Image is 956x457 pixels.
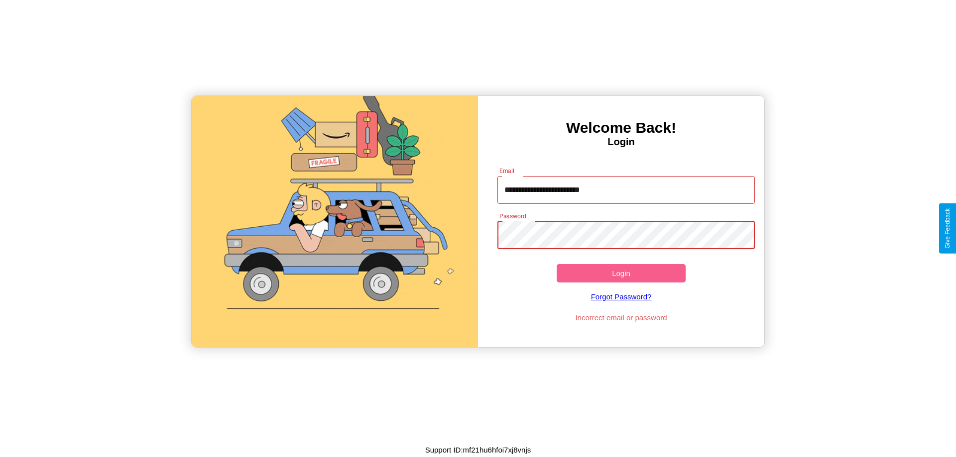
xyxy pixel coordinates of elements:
p: Incorrect email or password [492,311,750,324]
label: Password [499,212,526,220]
label: Email [499,167,515,175]
img: gif [192,96,478,347]
p: Support ID: mf21hu6hfoi7xj8vnjs [425,443,531,457]
a: Forgot Password? [492,282,750,311]
h3: Welcome Back! [478,119,764,136]
button: Login [557,264,686,282]
h4: Login [478,136,764,148]
div: Give Feedback [944,208,951,249]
